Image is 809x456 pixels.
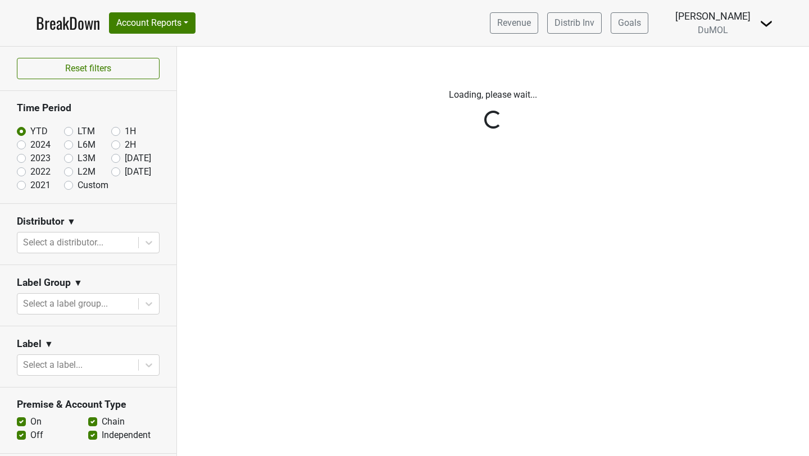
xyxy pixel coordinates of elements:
[490,12,538,34] a: Revenue
[109,12,196,34] button: Account Reports
[675,9,751,24] div: [PERSON_NAME]
[36,11,100,35] a: BreakDown
[760,17,773,30] img: Dropdown Menu
[185,88,801,102] p: Loading, please wait...
[698,25,728,35] span: DuMOL
[547,12,602,34] a: Distrib Inv
[611,12,648,34] a: Goals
